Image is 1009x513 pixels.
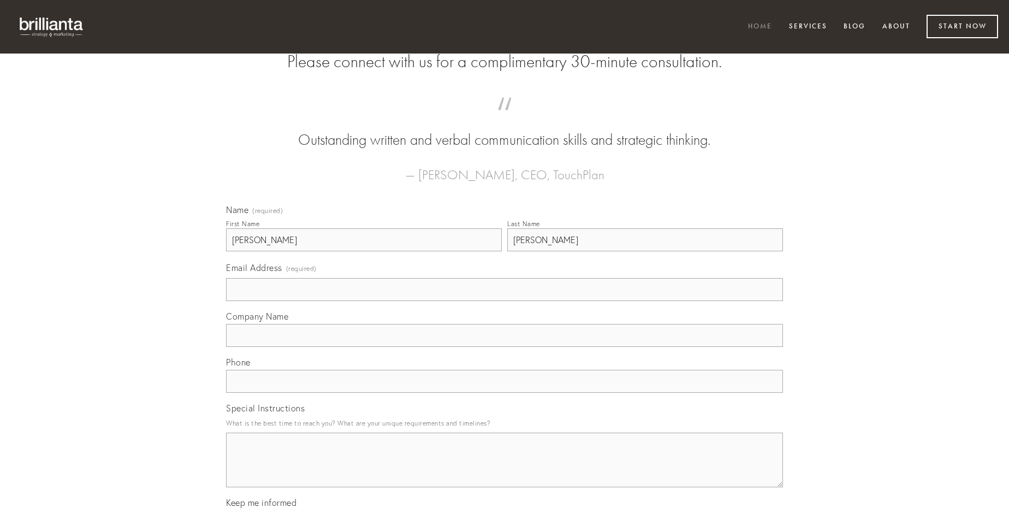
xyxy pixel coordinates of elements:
[226,357,251,368] span: Phone
[244,108,765,129] span: “
[226,416,783,431] p: What is the best time to reach you? What are your unique requirements and timelines?
[226,220,259,228] div: First Name
[927,15,998,38] a: Start Now
[226,262,282,273] span: Email Address
[226,204,248,215] span: Name
[226,311,288,322] span: Company Name
[286,261,317,276] span: (required)
[741,18,779,36] a: Home
[226,403,305,414] span: Special Instructions
[252,208,283,214] span: (required)
[244,151,765,186] figcaption: — [PERSON_NAME], CEO, TouchPlan
[507,220,540,228] div: Last Name
[226,51,783,72] h2: Please connect with us for a complimentary 30-minute consultation.
[875,18,917,36] a: About
[782,18,834,36] a: Services
[226,497,296,508] span: Keep me informed
[11,11,93,43] img: brillianta - research, strategy, marketing
[836,18,873,36] a: Blog
[244,108,765,151] blockquote: Outstanding written and verbal communication skills and strategic thinking.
